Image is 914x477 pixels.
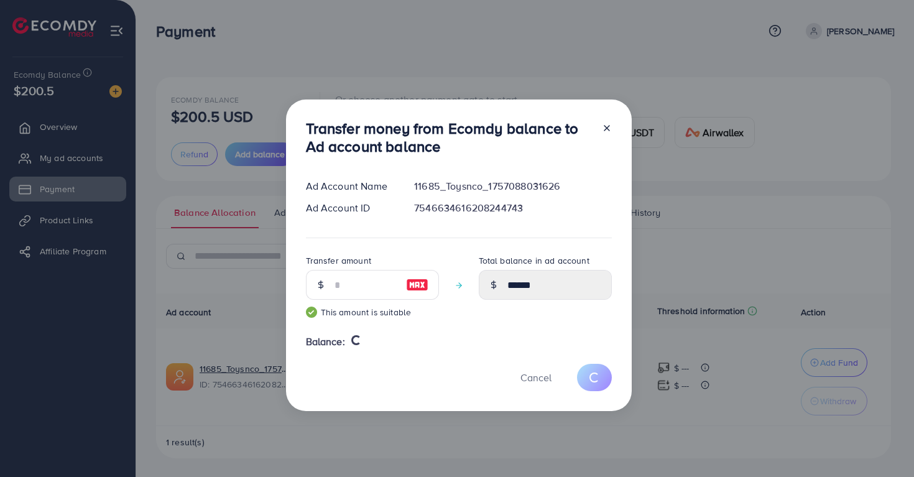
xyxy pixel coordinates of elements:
div: 7546634616208244743 [404,201,621,215]
label: Transfer amount [306,254,371,267]
iframe: Chat [861,421,905,468]
span: Balance: [306,335,345,349]
button: Cancel [505,364,567,391]
div: Ad Account ID [296,201,405,215]
img: guide [306,307,317,318]
img: image [406,277,428,292]
span: Cancel [520,371,552,384]
div: 11685_Toysnco_1757088031626 [404,179,621,193]
small: This amount is suitable [306,306,439,318]
div: Ad Account Name [296,179,405,193]
label: Total balance in ad account [479,254,589,267]
h3: Transfer money from Ecomdy balance to Ad account balance [306,119,592,155]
